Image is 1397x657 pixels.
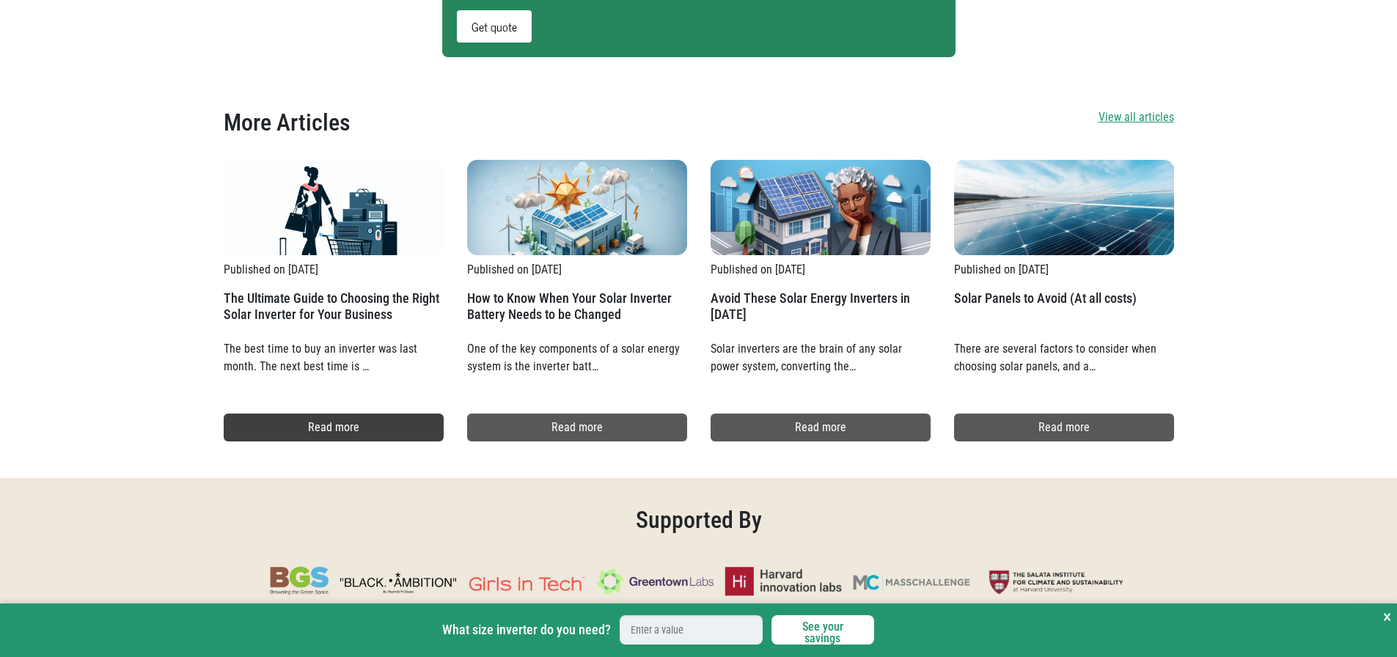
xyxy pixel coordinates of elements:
a: Published on [DATE] Avoid These Solar Energy Inverters in [DATE] Solar inverters are the brain of... [711,160,931,378]
button: See your savings [771,615,874,645]
a: Read more [711,414,931,441]
a: Published on [DATE] How to Know When Your Solar Inverter Battery Needs to be Changed One of the k... [467,160,687,378]
img: Greentown Labs brand logo [596,548,714,614]
h2: The Ultimate Guide to Choosing the Right Solar Inverter for Your Business [224,290,444,334]
a: Read more [467,414,687,441]
img: Masschallenge brand logo [853,574,970,590]
a: Published on [DATE] Solar Panels to Avoid (At all costs) There are several factors to consider wh... [954,160,1174,378]
h2: How to Know When Your Solar Inverter Battery Needs to be Changed [467,290,687,334]
a: Get quote [457,10,532,43]
p: One of the key components of a solar energy system is the inverter batt… [467,334,687,378]
input: Enter a value [620,615,763,645]
h2: Solar Panels to Avoid (At all costs) [954,290,1174,334]
a: Read more [224,414,444,441]
p: Solar inverters are the brain of any solar power system, converting the… [711,334,931,378]
p: Published on [DATE] [224,261,444,279]
img: Harvard Innovation Labs brand logo [725,548,842,614]
p: Published on [DATE] [711,261,931,279]
img: Salata Institute brand logo [981,540,1128,623]
a: Read more [954,414,1174,441]
img: BGS brand logo [270,565,329,598]
h2: More Articles [224,109,351,136]
p: The best time to buy an inverter was last month. The next best time is … [224,334,444,378]
a: View all articles [1099,109,1174,142]
p: There are several factors to consider when choosing solar panels, and a… [954,334,1174,378]
h2: Avoid These Solar Energy Inverters in [DATE] [711,290,931,334]
a: Published on [DATE] The Ultimate Guide to Choosing the Right Solar Inverter for Your Business The... [224,160,444,378]
label: What size inverter do you need? [442,621,611,639]
button: Close Sticky CTA [1383,603,1391,630]
p: Published on [DATE] [954,261,1174,279]
h2: Supported By [22,500,1375,534]
p: Published on [DATE] [467,261,687,279]
img: Black Ambition brand logo [340,548,457,614]
img: Girls in Tech brand logo [468,548,585,614]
